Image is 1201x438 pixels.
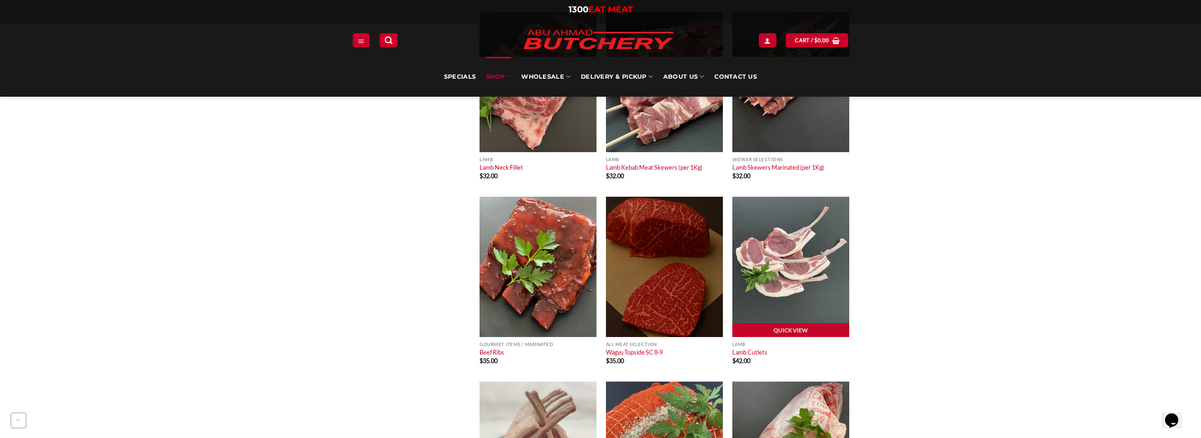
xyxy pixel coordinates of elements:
p: All Meat Selection [606,342,723,347]
a: Specials [444,57,476,97]
a: Quick View [732,323,849,338]
a: SHOP [486,57,511,97]
a: View cart [786,33,848,47]
span: $ [480,357,483,365]
span: $ [814,36,818,45]
img: Wagyu Topside SC 8-9 [606,197,723,337]
bdi: 0.00 [814,37,829,43]
a: Menu [353,33,370,47]
a: Search [380,33,398,47]
p: Lamb [480,157,596,162]
span: 1300 [569,4,588,15]
a: Wholesale [521,57,570,97]
img: Lamb Cutlets [732,197,849,337]
bdi: 32.00 [606,172,624,180]
span: Cart / [795,36,829,45]
a: Lamb Kebab Meat Skewers (per 1Kg) [606,164,703,171]
a: Beef Ribs [480,348,504,356]
a: 1300EAT MEAT [569,4,633,15]
p: Gourmet Items / Marinated [480,342,596,347]
iframe: chat widget [1161,400,1192,429]
p: Skewer Selections [732,157,849,162]
img: Beef Ribs [480,197,596,337]
p: Lamb [606,157,723,162]
span: $ [606,357,609,365]
bdi: 32.00 [480,172,498,180]
img: Abu Ahmad Butchery [516,24,681,57]
span: $ [732,357,736,365]
a: Wagyu Topside SC 8-9 [606,348,663,356]
bdi: 35.00 [606,357,624,365]
span: $ [480,172,483,180]
span: EAT MEAT [588,4,633,15]
bdi: 42.00 [732,357,750,365]
a: Lamb Cutlets [732,348,767,356]
span: $ [606,172,609,180]
a: Contact Us [714,57,757,97]
span: $ [732,172,736,180]
a: Lamb Neck Fillet [480,164,523,171]
a: Delivery & Pickup [581,57,653,97]
p: Lamb [732,342,849,347]
a: About Us [663,57,704,97]
bdi: 35.00 [480,357,498,365]
a: Lamb Skewers Marinated (per 1Kg) [732,164,824,171]
a: Login [759,33,776,47]
button: Go to top [10,412,27,429]
bdi: 32.00 [732,172,750,180]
